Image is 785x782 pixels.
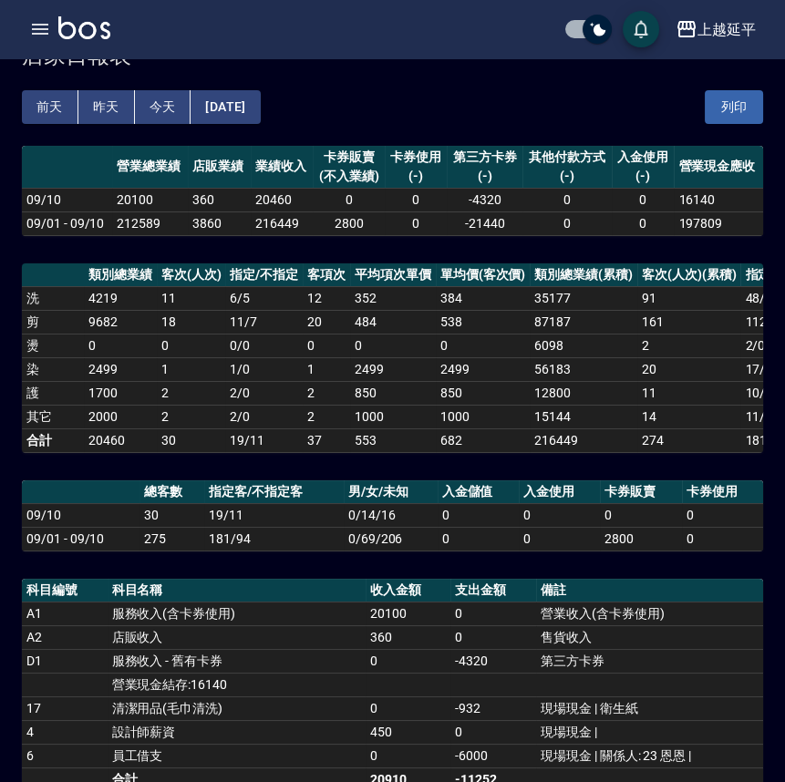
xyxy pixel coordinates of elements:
[22,649,108,673] td: D1
[450,602,536,625] td: 0
[436,334,531,357] td: 0
[436,310,531,334] td: 538
[637,334,741,357] td: 2
[436,381,531,405] td: 850
[22,696,108,720] td: 17
[350,263,436,287] th: 平均項次單價
[108,744,366,767] td: 員工借支
[22,188,112,211] td: 09/10
[157,428,226,452] td: 30
[344,503,438,527] td: 0/14/16
[225,286,303,310] td: 6 / 5
[366,744,451,767] td: 0
[22,503,139,527] td: 09/10
[188,146,250,189] th: 店販業績
[108,649,366,673] td: 服務收入 - 舊有卡券
[108,602,366,625] td: 服務收入(含卡券使用)
[108,720,366,744] td: 設計師薪資
[78,90,135,124] button: 昨天
[225,381,303,405] td: 2 / 0
[530,310,637,334] td: 87187
[84,381,157,405] td: 1700
[530,286,637,310] td: 35177
[157,310,226,334] td: 18
[530,357,637,381] td: 56183
[385,188,447,211] td: 0
[637,381,741,405] td: 11
[530,405,637,428] td: 15144
[616,148,669,167] div: 入金使用
[527,167,607,186] div: (-)
[84,428,157,452] td: 20460
[350,334,436,357] td: 0
[303,334,350,357] td: 0
[204,527,344,550] td: 181/94
[536,720,763,744] td: 現場現金 |
[188,211,250,235] td: 3860
[157,357,226,381] td: 1
[139,480,203,504] th: 總客數
[251,211,313,235] td: 216449
[451,148,518,167] div: 第三方卡券
[438,480,519,504] th: 入金儲值
[366,579,451,602] th: 收入金額
[157,381,226,405] td: 2
[108,673,366,696] td: 營業現金結存:16140
[317,148,380,167] div: 卡券販賣
[84,334,157,357] td: 0
[450,649,536,673] td: -4320
[530,428,637,452] td: 216449
[536,696,763,720] td: 現場現金 | 衛生紙
[637,428,741,452] td: 274
[84,263,157,287] th: 類別總業績
[637,357,741,381] td: 20
[600,503,681,527] td: 0
[317,167,380,186] div: (不入業績)
[697,18,756,41] div: 上越延平
[450,625,536,649] td: 0
[188,188,250,211] td: 360
[303,381,350,405] td: 2
[22,146,763,236] table: a dense table
[204,503,344,527] td: 19/11
[313,188,385,211] td: 0
[22,334,84,357] td: 燙
[303,357,350,381] td: 1
[22,744,108,767] td: 6
[303,263,350,287] th: 客項次
[22,90,78,124] button: 前天
[637,405,741,428] td: 14
[22,720,108,744] td: 4
[536,602,763,625] td: 營業收入(含卡券使用)
[22,211,112,235] td: 09/01 - 09/10
[637,263,741,287] th: 客次(人次)(累積)
[623,11,659,47] button: save
[191,90,260,124] button: [DATE]
[447,211,522,235] td: -21440
[108,625,366,649] td: 店販收入
[112,188,188,211] td: 20100
[385,211,447,235] td: 0
[225,310,303,334] td: 11 / 7
[530,334,637,357] td: 6098
[22,381,84,405] td: 護
[84,286,157,310] td: 4219
[344,527,438,550] td: 0/69/206
[436,357,531,381] td: 2499
[536,649,763,673] td: 第三方卡券
[450,720,536,744] td: 0
[682,527,763,550] td: 0
[366,602,451,625] td: 20100
[519,527,600,550] td: 0
[22,428,84,452] td: 合計
[600,527,681,550] td: 2800
[22,405,84,428] td: 其它
[303,310,350,334] td: 20
[674,211,763,235] td: 197809
[251,146,313,189] th: 業績收入
[135,90,191,124] button: 今天
[451,167,518,186] div: (-)
[22,310,84,334] td: 剪
[366,649,451,673] td: 0
[350,357,436,381] td: 2499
